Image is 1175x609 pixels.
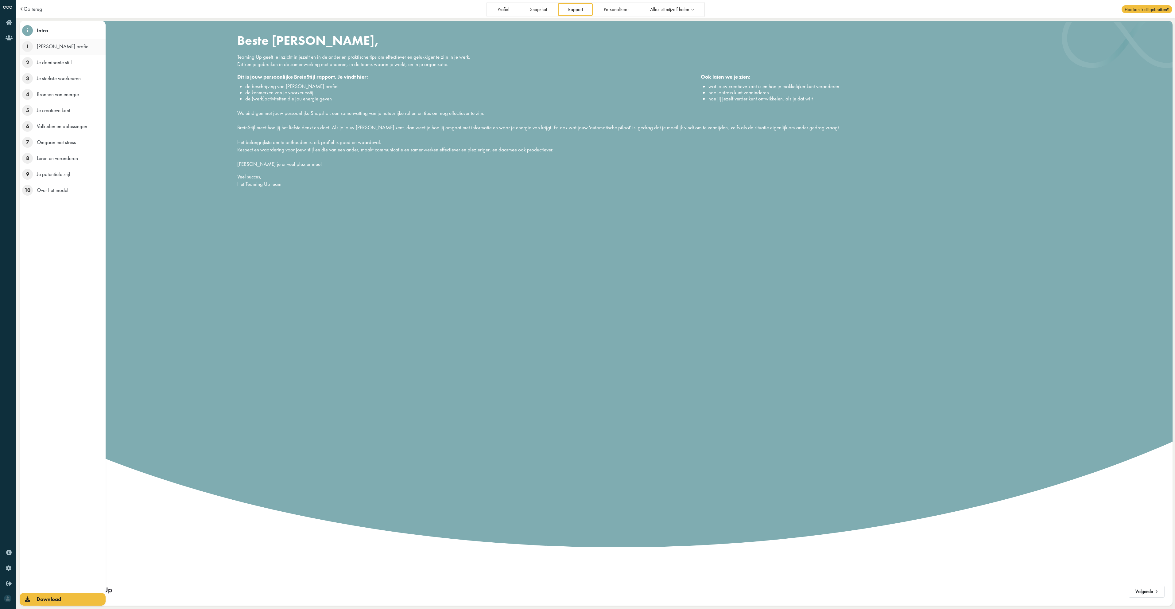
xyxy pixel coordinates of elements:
li: de kenmerken van je voorkeursstijl [245,89,701,96]
span: Alles uit mijzelf halen [650,7,689,12]
span: 8 [22,153,33,164]
li: de beschrijving van [PERSON_NAME] profiel [245,83,701,89]
a: Profiel [487,3,519,16]
span: 7 [22,137,33,148]
a: Ga terug [24,6,42,12]
span: Hoe kan ik dit gebruiken? [1122,5,1172,13]
span: Intro [37,27,48,34]
span: BreinStijl meet hoe jij het liefste denkt en doet. Als je jouw [PERSON_NAME] kent, dan weet je ho... [237,124,840,131]
li: wat jouw creatieve kant is en hoe je makkelijker kunt veranderen [708,83,1164,89]
a: Alles uit mijzelf halen [640,3,704,16]
span: Je potentiële stijl [37,171,70,178]
span: Valkuilen en oplossingen [37,123,87,130]
li: hoe jij jezelf verder kunt ontwikkelen, als je dat wilt [708,96,1164,102]
p: Teaming Up geeft je inzicht in jezelf en in de ander en praktische tips om effectiever en gelukki... [237,53,1164,68]
span: Download [37,596,61,603]
span: Over het model [37,187,68,193]
div: Ook laten we je zien: [701,73,1164,81]
span: 4 [22,89,33,100]
span: 6 [22,121,33,132]
a: Download [20,593,106,606]
span: 10 [22,185,33,196]
li: de (werk)activiteiten die jou energie geven [245,96,701,102]
span: Omgaan met stress [37,139,76,146]
span: 3 [22,73,33,84]
a: Snapshot [520,3,557,16]
span: Leren en veranderen [37,155,78,162]
span: i [22,25,33,36]
span: Je sterkste voorkeuren [37,75,81,82]
a: Rapport [558,3,593,16]
div: We eindigen met jouw persoonlijke Snapshot: een samenvatting van je natuurlijke rollen en tips om... [233,33,1164,193]
span: Je creatieve kant [37,107,70,114]
li: hoe je stress kunt verminderen [708,89,1164,96]
h1: Beste [PERSON_NAME], [237,33,1164,48]
span: [PERSON_NAME] profiel [37,43,90,50]
a: Personaliseer [594,3,639,16]
span: Je dominante stijl [37,59,72,66]
span: 2 [22,57,33,68]
span: 5 [22,105,33,116]
div: Dit is jouw persoonlijke BreinStijl rapport. Je vindt hier: [237,73,700,81]
p: Veel succes, Het Teaming Up team [237,173,1164,188]
p: Het belangrijkste om te onthouden is: elk profiel is goed en waardevol. Respect en waardering voo... [237,131,1164,168]
button: Volgende [1129,586,1165,598]
span: 1 [22,41,33,52]
span: Bronnen van energie [37,91,79,98]
span: 9 [22,169,33,180]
